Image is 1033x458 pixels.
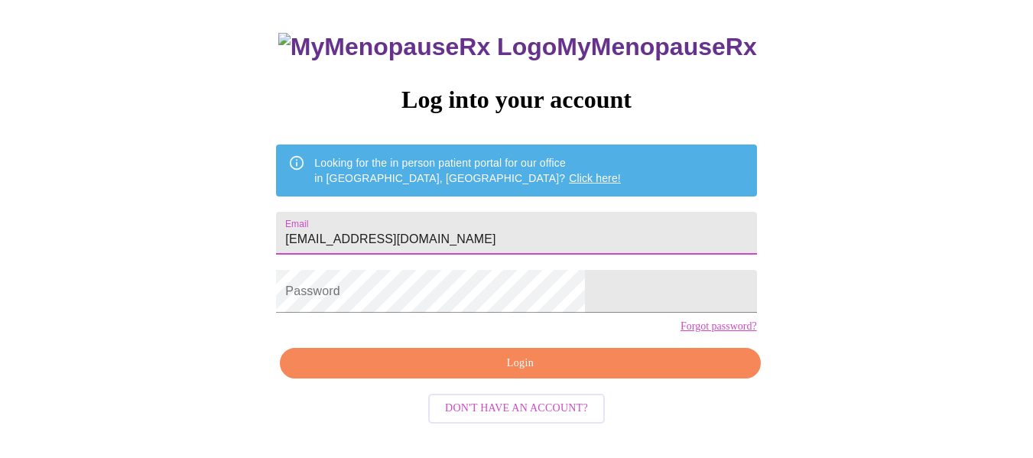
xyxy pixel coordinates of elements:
[445,399,588,418] span: Don't have an account?
[297,354,742,373] span: Login
[428,394,605,424] button: Don't have an account?
[280,348,760,379] button: Login
[276,86,756,114] h3: Log into your account
[569,172,621,184] a: Click here!
[314,149,621,192] div: Looking for the in person patient portal for our office in [GEOGRAPHIC_DATA], [GEOGRAPHIC_DATA]?
[278,33,757,61] h3: MyMenopauseRx
[424,401,609,414] a: Don't have an account?
[681,320,757,333] a: Forgot password?
[278,33,557,61] img: MyMenopauseRx Logo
